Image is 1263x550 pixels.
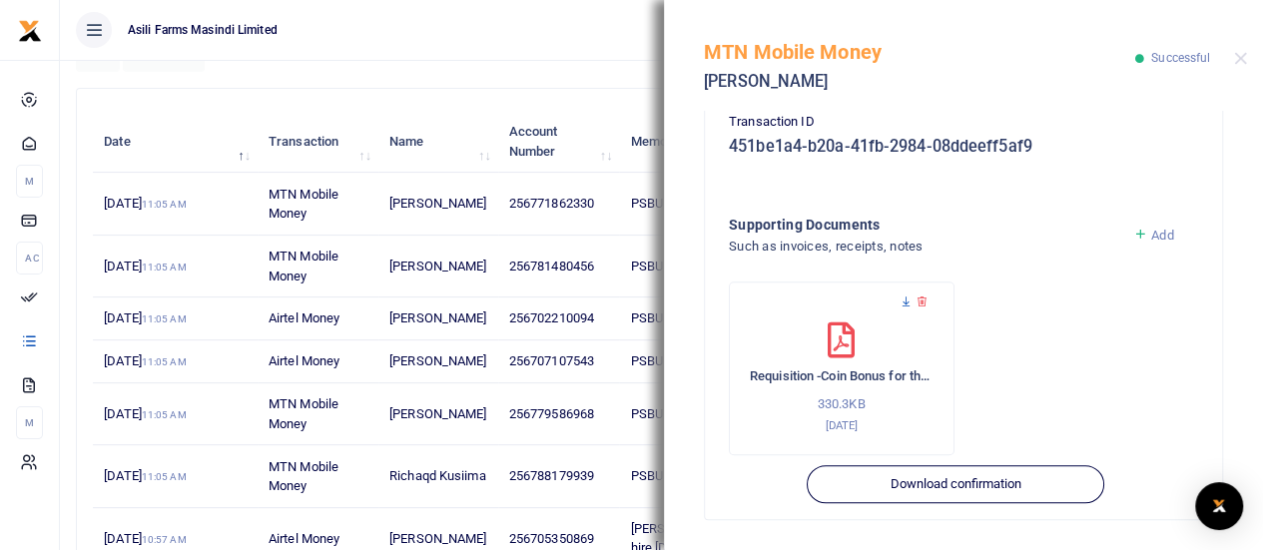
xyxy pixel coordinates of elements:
h5: 451be1a4-b20a-41fb-2984-08ddeeff5af9 [729,137,1198,157]
span: Richaqd Kusiima [389,468,486,483]
th: Date: activate to sort column descending [93,111,258,173]
span: [DATE] [104,406,186,421]
img: logo-small [18,19,42,43]
span: PSBU Coin Bonus August [630,353,774,368]
span: MTN Mobile Money [269,396,338,431]
small: 11:05 AM [142,471,187,482]
small: 11:05 AM [142,313,187,324]
h4: Supporting Documents [729,214,1117,236]
small: 10:57 AM [142,534,187,545]
span: [DATE] [104,259,186,274]
span: PSBU Coin Bonus August [630,310,774,325]
small: 11:05 AM [142,199,187,210]
span: 256788179939 [509,468,594,483]
h5: [PERSON_NAME] [704,72,1135,92]
span: [PERSON_NAME] [389,406,486,421]
small: [DATE] [825,418,858,432]
span: [DATE] [104,310,186,325]
a: logo-small logo-large logo-large [18,22,42,37]
p: 330.3KB [750,394,934,415]
span: [DATE] [104,468,186,483]
span: [DATE] [104,531,186,546]
small: 11:05 AM [142,356,187,367]
h6: Requisition -Coin Bonus for the month of August [750,368,934,384]
span: [PERSON_NAME] [389,196,486,211]
span: PSBU Coin Bonus August [630,196,774,211]
a: Add [1133,228,1174,243]
span: Successful [1151,51,1210,65]
th: Memo: activate to sort column ascending [619,111,792,173]
span: 256707107543 [509,353,594,368]
span: [DATE] [104,353,186,368]
span: Airtel Money [269,353,339,368]
div: Requisition -Coin Bonus for the month of August [729,281,954,455]
span: MTN Mobile Money [269,249,338,283]
span: PSBU Coin Bonus August [630,406,774,421]
span: 256771862330 [509,196,594,211]
small: 11:05 AM [142,262,187,273]
span: Airtel Money [269,310,339,325]
div: Open Intercom Messenger [1195,482,1243,530]
span: Add [1151,228,1173,243]
span: [DATE] [104,196,186,211]
h4: Such as invoices, receipts, notes [729,236,1117,258]
span: MTN Mobile Money [269,459,338,494]
li: M [16,406,43,439]
button: Close [1234,52,1247,65]
span: MTN Mobile Money [269,187,338,222]
span: 256779586968 [509,406,594,421]
span: [PERSON_NAME] [389,259,486,274]
span: PSBU Coin Bonus August [630,259,774,274]
small: 11:05 AM [142,409,187,420]
span: Asili Farms Masindi Limited [120,21,286,39]
span: 256702210094 [509,310,594,325]
li: Ac [16,242,43,275]
span: Airtel Money [269,531,339,546]
h5: MTN Mobile Money [704,40,1135,64]
li: M [16,165,43,198]
th: Account Number: activate to sort column ascending [498,111,620,173]
span: PSBU Coin Bonus August [630,468,774,483]
th: Transaction: activate to sort column ascending [258,111,378,173]
p: Transaction ID [729,112,1198,133]
th: Name: activate to sort column ascending [378,111,498,173]
span: [PERSON_NAME] [389,353,486,368]
span: 256781480456 [509,259,594,274]
button: Download confirmation [807,465,1103,503]
span: [PERSON_NAME] [389,531,486,546]
span: [PERSON_NAME] [389,310,486,325]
